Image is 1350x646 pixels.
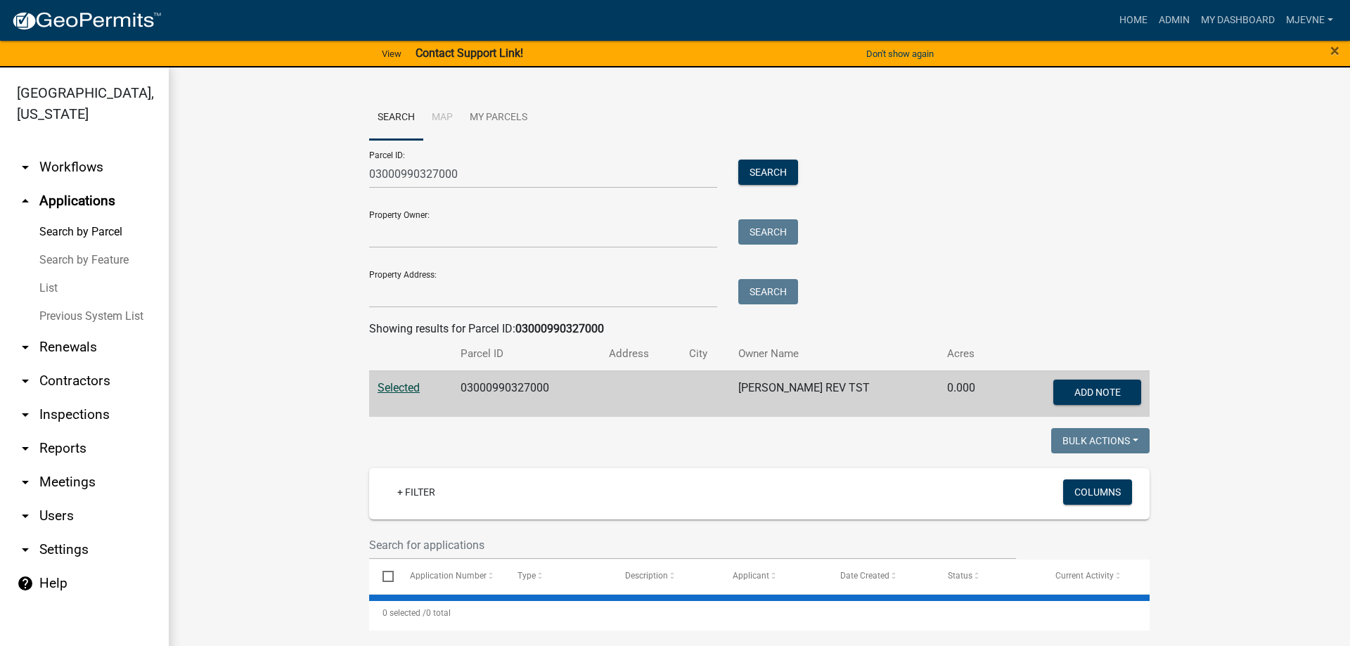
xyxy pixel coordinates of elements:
a: Search [369,96,423,141]
a: MJevne [1280,7,1339,34]
span: Current Activity [1055,571,1114,581]
button: Close [1330,42,1339,59]
td: 03000990327000 [452,370,600,417]
a: Admin [1153,7,1195,34]
i: arrow_drop_down [17,159,34,176]
th: Address [600,337,681,370]
span: 0 selected / [382,608,426,618]
datatable-header-cell: Date Created [827,560,934,593]
i: arrow_drop_down [17,440,34,457]
button: Don't show again [861,42,939,65]
button: Bulk Actions [1051,428,1150,453]
button: Columns [1063,479,1132,505]
a: Home [1114,7,1153,34]
span: Description [625,571,668,581]
datatable-header-cell: Description [612,560,719,593]
span: Type [517,571,536,581]
div: Showing results for Parcel ID: [369,321,1150,337]
span: Applicant [733,571,769,581]
span: Add Note [1074,386,1120,397]
td: 0.000 [939,370,1002,417]
span: × [1330,41,1339,60]
datatable-header-cell: Type [503,560,611,593]
td: [PERSON_NAME] REV TST [730,370,939,417]
a: View [376,42,407,65]
button: Search [738,160,798,185]
strong: 03000990327000 [515,322,604,335]
th: Owner Name [730,337,939,370]
i: arrow_drop_down [17,373,34,389]
th: Parcel ID [452,337,600,370]
button: Add Note [1053,380,1141,405]
a: My Dashboard [1195,7,1280,34]
datatable-header-cell: Status [934,560,1042,593]
i: arrow_drop_down [17,474,34,491]
datatable-header-cell: Applicant [719,560,827,593]
i: arrow_drop_up [17,193,34,209]
datatable-header-cell: Select [369,560,396,593]
a: My Parcels [461,96,536,141]
div: 0 total [369,595,1150,631]
span: Date Created [840,571,889,581]
span: Status [948,571,972,581]
th: Acres [939,337,1002,370]
i: arrow_drop_down [17,541,34,558]
i: arrow_drop_down [17,339,34,356]
a: Selected [378,381,420,394]
datatable-header-cell: Application Number [396,560,503,593]
input: Search for applications [369,531,1016,560]
th: City [681,337,730,370]
button: Search [738,279,798,304]
span: Application Number [410,571,487,581]
a: + Filter [386,479,446,505]
i: arrow_drop_down [17,508,34,524]
i: arrow_drop_down [17,406,34,423]
strong: Contact Support Link! [416,46,523,60]
button: Search [738,219,798,245]
datatable-header-cell: Current Activity [1042,560,1150,593]
i: help [17,575,34,592]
